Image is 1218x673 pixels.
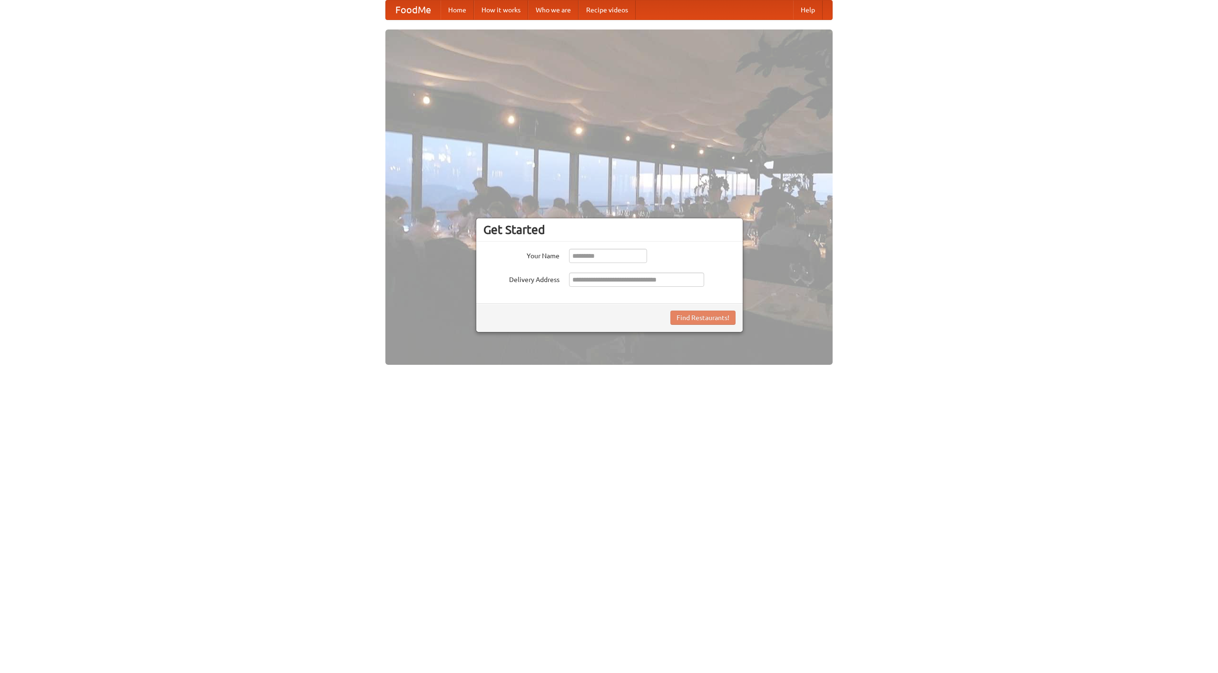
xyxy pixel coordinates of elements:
a: FoodMe [386,0,441,20]
h3: Get Started [483,223,736,237]
a: Home [441,0,474,20]
label: Delivery Address [483,273,560,284]
a: Who we are [528,0,579,20]
a: Help [793,0,823,20]
button: Find Restaurants! [670,311,736,325]
label: Your Name [483,249,560,261]
a: How it works [474,0,528,20]
a: Recipe videos [579,0,636,20]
